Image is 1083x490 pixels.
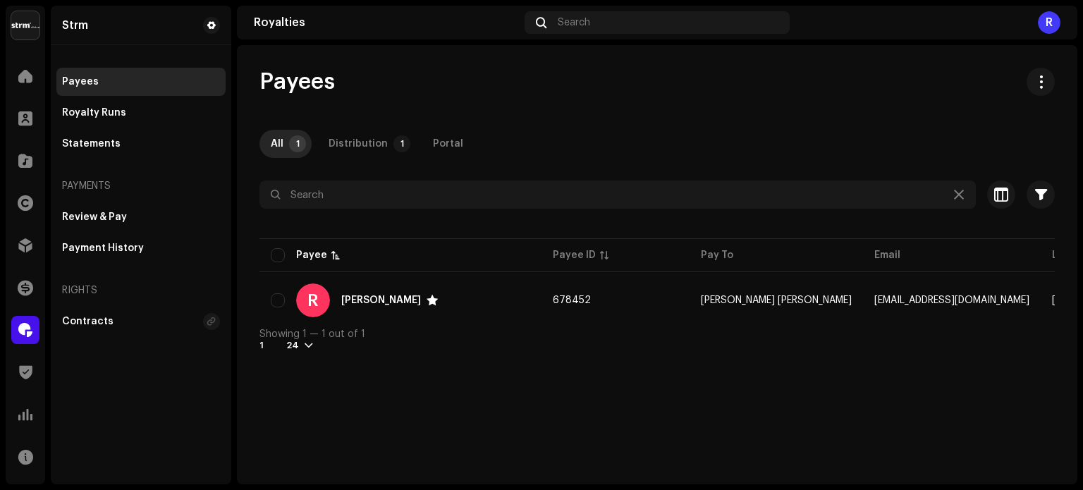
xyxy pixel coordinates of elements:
[259,180,976,209] input: Search
[56,274,226,307] re-a-nav-header: Rights
[56,169,226,203] re-a-nav-header: Payments
[56,99,226,127] re-m-nav-item: Royalty Runs
[11,11,39,39] img: 408b884b-546b-4518-8448-1008f9c76b02
[56,307,226,336] re-m-nav-item: Contracts
[259,340,264,351] div: 1
[296,283,330,317] div: R
[62,212,127,223] div: Review & Pay
[701,295,852,305] span: Ricardo de Souza Alves
[62,138,121,149] div: Statements
[259,329,365,339] span: Showing 1 — 1 out of 1
[553,248,596,262] div: Payee ID
[393,135,410,152] p-badge: 1
[874,295,1029,305] span: gravadorabelem@outlook.com
[558,17,590,28] span: Search
[341,295,421,305] div: Ricardo Leal
[1052,295,1082,305] span: Aug 2025
[56,234,226,262] re-m-nav-item: Payment History
[254,17,519,28] div: Royalties
[1038,11,1060,34] div: R
[56,68,226,96] re-m-nav-item: Payees
[286,340,299,351] div: 24
[62,20,88,31] div: Strm
[56,130,226,158] re-m-nav-item: Statements
[271,130,283,158] div: All
[62,107,126,118] div: Royalty Runs
[296,248,327,262] div: Payee
[259,68,335,96] span: Payees
[433,130,463,158] div: Portal
[289,135,306,152] p-badge: 1
[329,130,388,158] div: Distribution
[56,203,226,231] re-m-nav-item: Review & Pay
[62,243,144,254] div: Payment History
[62,76,99,87] div: Payees
[62,316,114,327] div: Contracts
[553,295,591,305] span: 678452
